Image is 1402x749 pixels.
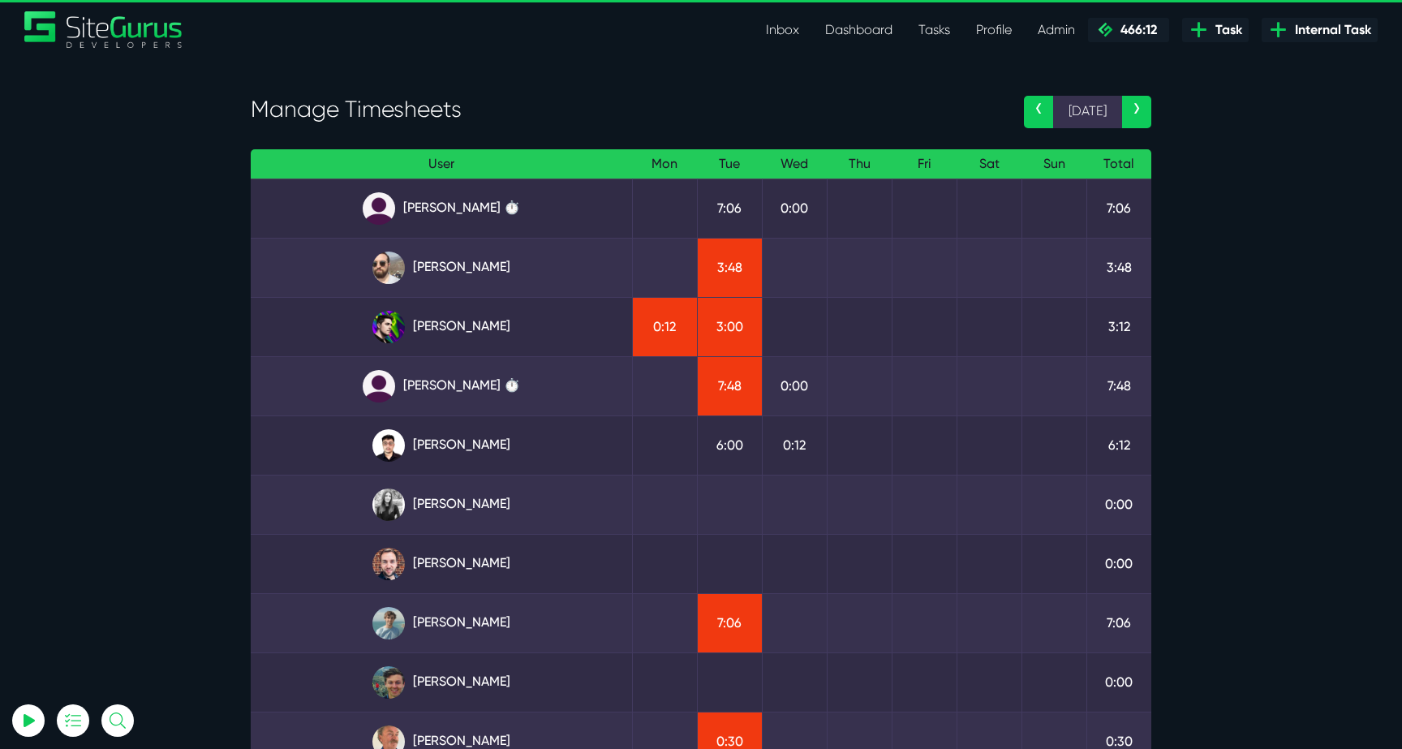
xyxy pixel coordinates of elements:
[363,192,395,225] img: default_qrqg0b.png
[24,11,183,48] img: Sitegurus Logo
[363,370,395,402] img: default_qrqg0b.png
[372,252,405,284] img: ublsy46zpoyz6muduycb.jpg
[24,11,183,48] a: SiteGurus
[697,297,762,356] td: 3:00
[372,489,405,521] img: rgqpcqpgtbr9fmz9rxmm.jpg
[372,311,405,343] img: rxuxidhawjjb44sgel4e.png
[264,370,619,402] a: [PERSON_NAME] ⏱️
[762,179,827,238] td: 0:00
[892,149,957,179] th: Fri
[697,179,762,238] td: 7:06
[1086,297,1151,356] td: 3:12
[372,548,405,580] img: tfogtqcjwjterk6idyiu.jpg
[1086,415,1151,475] td: 6:12
[762,415,827,475] td: 0:12
[697,593,762,652] td: 7:06
[697,149,762,179] th: Tue
[264,192,619,225] a: [PERSON_NAME] ⏱️
[1182,18,1249,42] a: Task
[1209,20,1242,40] span: Task
[1025,14,1088,46] a: Admin
[812,14,905,46] a: Dashboard
[632,149,697,179] th: Mon
[1288,20,1371,40] span: Internal Task
[963,14,1025,46] a: Profile
[372,429,405,462] img: xv1kmavyemxtguplm5ir.png
[1086,593,1151,652] td: 7:06
[762,149,827,179] th: Wed
[1086,534,1151,593] td: 0:00
[264,252,619,284] a: [PERSON_NAME]
[697,415,762,475] td: 6:00
[372,666,405,699] img: esb8jb8dmrsykbqurfoz.jpg
[264,489,619,521] a: [PERSON_NAME]
[1122,96,1151,128] a: ›
[372,607,405,639] img: tkl4csrki1nqjgf0pb1z.png
[1053,96,1122,128] span: [DATE]
[264,548,619,580] a: [PERSON_NAME]
[1024,96,1053,128] a: ‹
[264,607,619,639] a: [PERSON_NAME]
[1021,149,1086,179] th: Sun
[697,238,762,297] td: 3:48
[905,14,963,46] a: Tasks
[1086,356,1151,415] td: 7:48
[1262,18,1378,42] a: Internal Task
[1086,475,1151,534] td: 0:00
[264,666,619,699] a: [PERSON_NAME]
[264,311,619,343] a: [PERSON_NAME]
[762,356,827,415] td: 0:00
[1114,22,1157,37] span: 466:12
[753,14,812,46] a: Inbox
[1086,652,1151,712] td: 0:00
[264,429,619,462] a: [PERSON_NAME]
[1086,179,1151,238] td: 7:06
[1086,149,1151,179] th: Total
[1086,238,1151,297] td: 3:48
[1088,18,1169,42] a: 466:12
[697,356,762,415] td: 7:48
[827,149,892,179] th: Thu
[251,96,1000,123] h3: Manage Timesheets
[251,149,632,179] th: User
[957,149,1021,179] th: Sat
[632,297,697,356] td: 0:12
